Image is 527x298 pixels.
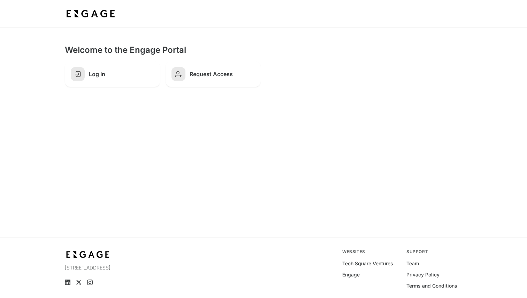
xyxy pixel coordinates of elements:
[166,61,261,87] a: Request Access
[65,8,116,20] img: bdf1fb74-1727-4ba0-a5bd-bc74ae9fc70b.jpeg
[190,71,255,78] h2: Request Access
[406,249,462,255] div: Support
[65,280,186,285] ul: Social media
[87,280,93,285] a: Instagram
[65,249,111,260] img: bdf1fb74-1727-4ba0-a5bd-bc74ae9fc70b.jpeg
[342,260,393,267] a: Tech Square Ventures
[76,280,82,285] a: X (Twitter)
[406,282,457,289] a: Terms and Conditions
[406,260,419,267] a: Team
[65,280,70,285] a: LinkedIn
[65,61,160,87] a: Log In
[65,45,462,56] h2: Welcome to the Engage Portal
[342,249,398,255] div: Websites
[342,271,360,278] a: Engage
[89,71,154,78] h2: Log In
[406,271,440,278] a: Privacy Policy
[65,264,186,271] p: [STREET_ADDRESS]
